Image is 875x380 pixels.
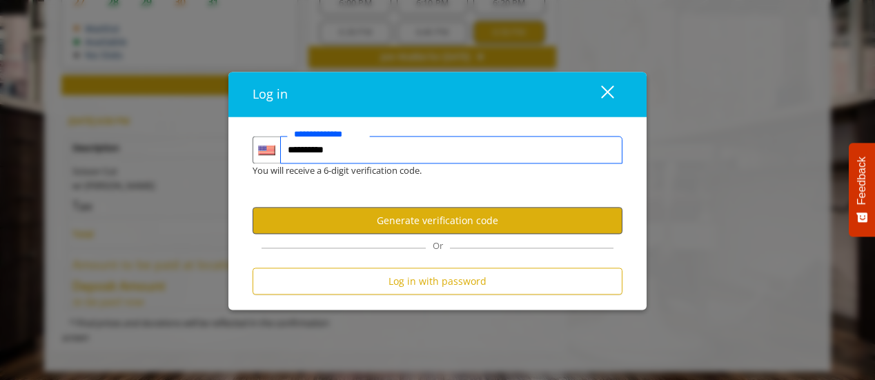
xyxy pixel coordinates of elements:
span: Feedback [856,157,868,205]
button: close dialog [576,81,622,109]
div: Country [253,137,280,164]
span: Or [426,240,450,252]
div: You will receive a 6-digit verification code. [242,164,612,179]
button: Log in with password [253,268,622,295]
span: Log in [253,86,288,103]
button: Generate verification code [253,208,622,234]
button: Feedback - Show survey [849,143,875,237]
div: close dialog [585,84,613,105]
